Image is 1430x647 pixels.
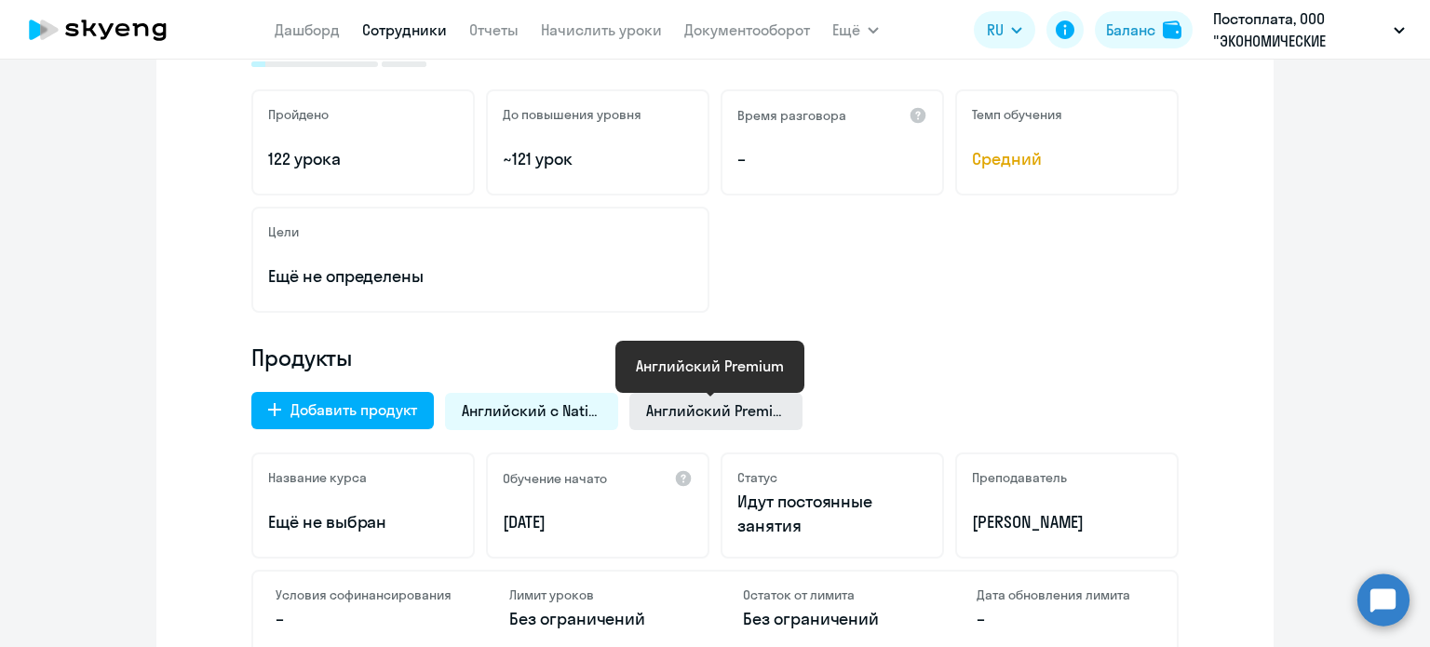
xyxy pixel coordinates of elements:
[737,107,846,124] h5: Время разговора
[684,20,810,39] a: Документооборот
[977,586,1154,603] h4: Дата обновления лимита
[737,469,777,486] h5: Статус
[276,586,453,603] h4: Условия софинансирования
[1213,7,1386,52] p: Постоплата, ООО "ЭКОНОМИЧЕСКИЕ ЭЛЕКТРОРЕШЕНИЯ"
[743,607,921,631] p: Без ограничений
[276,607,453,631] p: –
[972,469,1067,486] h5: Преподаватель
[462,400,601,421] span: Английский с Native
[290,398,417,421] div: Добавить продукт
[503,470,607,487] h5: Обучение начато
[636,355,784,377] div: Английский Premium
[251,343,1179,372] h4: Продукты
[268,264,693,289] p: Ещё не определены
[541,20,662,39] a: Начислить уроки
[977,607,1154,631] p: –
[646,400,786,421] span: Английский Premium
[268,223,299,240] h5: Цели
[972,106,1062,123] h5: Темп обучения
[1095,11,1193,48] button: Балансbalance
[251,392,434,429] button: Добавить продукт
[268,106,329,123] h5: Пройдено
[1204,7,1414,52] button: Постоплата, ООО "ЭКОНОМИЧЕСКИЕ ЭЛЕКТРОРЕШЕНИЯ"
[972,510,1162,534] p: [PERSON_NAME]
[737,490,927,538] p: Идут постоянные занятия
[1106,19,1155,41] div: Баланс
[268,510,458,534] p: Ещё не выбран
[832,19,860,41] span: Ещё
[503,147,693,171] p: ~121 урок
[362,20,447,39] a: Сотрудники
[503,510,693,534] p: [DATE]
[987,19,1004,41] span: RU
[737,147,927,171] p: –
[972,147,1162,171] span: Средний
[268,147,458,171] p: 122 урока
[974,11,1035,48] button: RU
[1163,20,1181,39] img: balance
[832,11,879,48] button: Ещё
[268,469,367,486] h5: Название курса
[275,20,340,39] a: Дашборд
[509,586,687,603] h4: Лимит уроков
[503,106,641,123] h5: До повышения уровня
[509,607,687,631] p: Без ограничений
[469,20,519,39] a: Отчеты
[743,586,921,603] h4: Остаток от лимита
